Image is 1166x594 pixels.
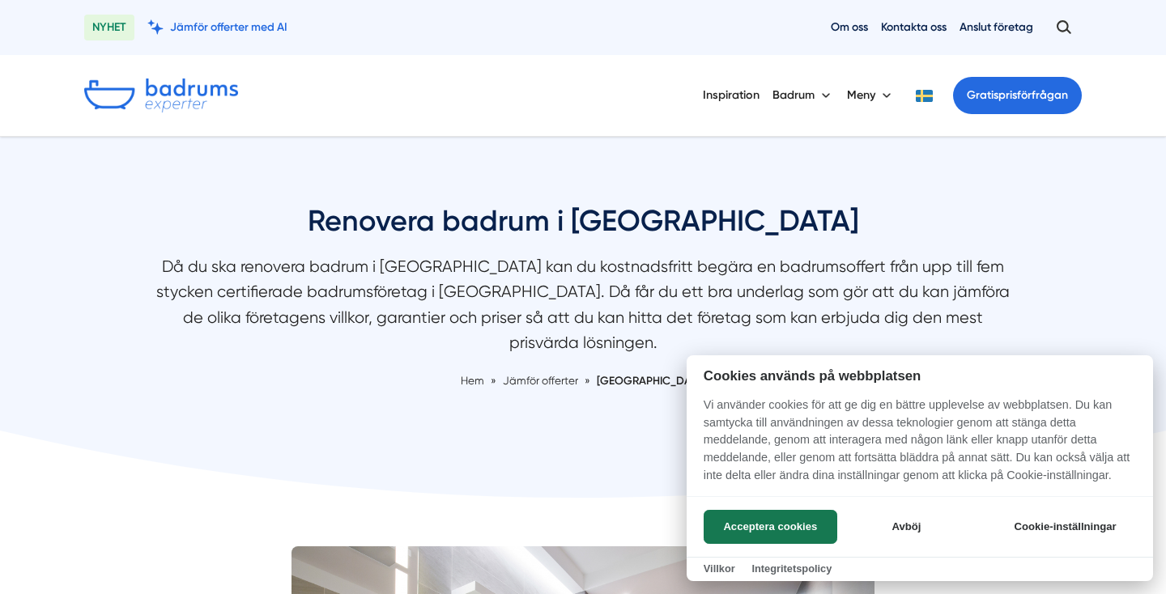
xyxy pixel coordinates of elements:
button: Avböj [842,510,971,544]
p: Vi använder cookies för att ge dig en bättre upplevelse av webbplatsen. Du kan samtycka till anvä... [687,397,1153,495]
a: Integritetspolicy [751,562,832,575]
h2: Cookies används på webbplatsen [687,368,1153,384]
button: Acceptera cookies [704,510,837,544]
button: Cookie-inställningar [994,510,1136,544]
a: Villkor [704,562,735,575]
